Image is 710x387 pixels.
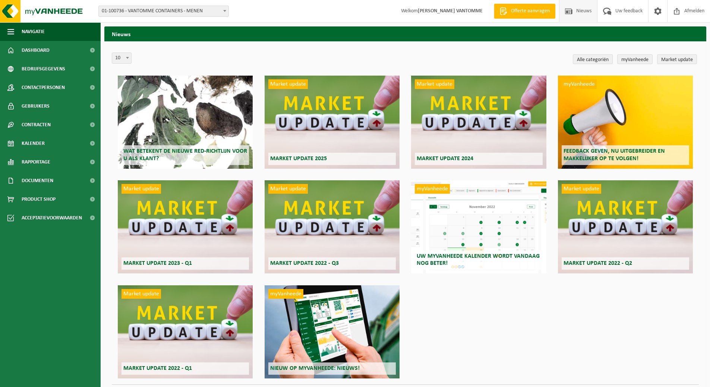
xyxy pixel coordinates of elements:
span: Uw myVanheede kalender wordt vandaag nog beter! [417,253,540,266]
span: myVanheede [562,79,597,89]
a: Market update Market update 2022 - Q1 [118,285,253,378]
span: Market update [122,184,161,194]
span: Gebruikers [22,97,50,115]
span: Wat betekent de nieuwe RED-richtlijn voor u als klant? [123,148,247,161]
span: 10 [112,53,131,63]
span: Market update 2022 - Q3 [270,260,339,266]
span: Offerte aanvragen [509,7,552,15]
span: Kalender [22,134,45,153]
span: myVanheede [415,184,450,194]
span: 01-100736 - VANTOMME CONTAINERS - MENEN [98,6,229,17]
span: Product Shop [22,190,56,209]
h2: Nieuws [104,26,706,41]
span: 10 [112,53,132,64]
span: Market update [415,79,454,89]
span: Acceptatievoorwaarden [22,209,82,227]
span: Market update 2025 [270,156,327,162]
span: Navigatie [22,22,45,41]
a: Market update Market update 2025 [265,76,400,169]
span: Market update 2024 [417,156,473,162]
span: 01-100736 - VANTOMME CONTAINERS - MENEN [99,6,228,16]
span: Market update 2022 - Q2 [564,260,632,266]
span: Documenten [22,171,53,190]
span: Market update 2022 - Q1 [123,365,192,371]
span: Market update 2023 - Q1 [123,260,192,266]
a: Market update Market update 2023 - Q1 [118,180,253,273]
span: Rapportage [22,153,50,171]
a: Market update Market update 2022 - Q2 [558,180,693,273]
a: Market update Market update 2024 [411,76,546,169]
span: Feedback geven, nu uitgebreider en makkelijker op te volgen! [564,148,665,161]
span: Market update [268,79,308,89]
a: Wat betekent de nieuwe RED-richtlijn voor u als klant? [118,76,253,169]
a: myVanheede Uw myVanheede kalender wordt vandaag nog beter! [411,180,546,273]
span: Dashboard [22,41,50,60]
a: myVanheede Nieuw op myVanheede: Nieuws! [265,285,400,378]
strong: [PERSON_NAME] VANTOMME [418,8,483,14]
span: Bedrijfsgegevens [22,60,65,78]
span: Market update [122,289,161,299]
span: Market update [562,184,601,194]
span: Contactpersonen [22,78,65,97]
span: Market update [268,184,308,194]
span: Contracten [22,115,51,134]
a: Market update Market update 2022 - Q3 [265,180,400,273]
a: Market update [657,54,697,64]
a: Alle categoriën [573,54,613,64]
span: Nieuw op myVanheede: Nieuws! [270,365,360,371]
a: myVanheede Feedback geven, nu uitgebreider en makkelijker op te volgen! [558,76,693,169]
a: Offerte aanvragen [494,4,555,19]
span: myVanheede [268,289,303,299]
a: myVanheede [617,54,653,64]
